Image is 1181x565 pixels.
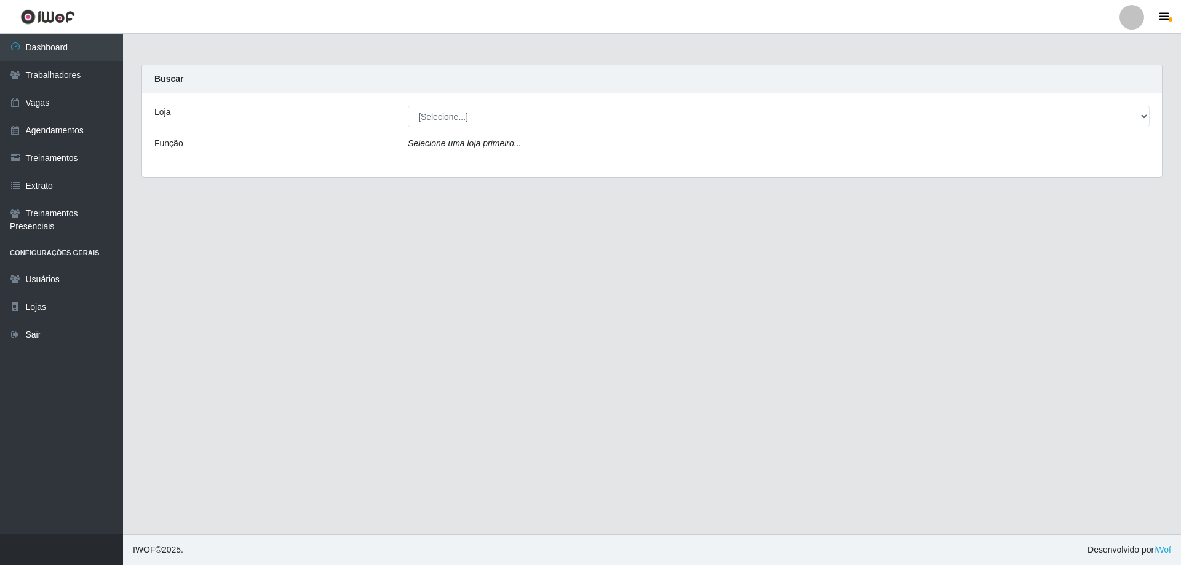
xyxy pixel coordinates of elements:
[154,137,183,150] label: Função
[133,543,183,556] span: © 2025 .
[20,9,75,25] img: CoreUI Logo
[1088,543,1171,556] span: Desenvolvido por
[1154,545,1171,555] a: iWof
[133,545,156,555] span: IWOF
[154,74,183,84] strong: Buscar
[154,106,170,119] label: Loja
[408,138,521,148] i: Selecione uma loja primeiro...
